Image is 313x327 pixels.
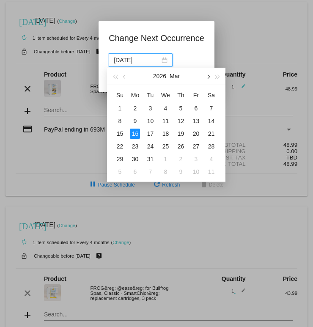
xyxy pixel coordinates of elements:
div: 4 [160,103,170,113]
td: 3/12/2026 [173,115,188,127]
div: 9 [176,167,186,177]
div: 30 [130,154,140,164]
td: 3/29/2026 [112,153,127,165]
td: 3/19/2026 [173,127,188,140]
td: 3/3/2026 [143,102,158,115]
td: 4/11/2026 [203,165,219,178]
div: 17 [145,129,155,139]
div: 3 [191,154,201,164]
div: 15 [115,129,125,139]
td: 3/30/2026 [127,153,143,165]
div: 9 [130,116,140,126]
td: 3/27/2026 [188,140,203,153]
td: 4/6/2026 [127,165,143,178]
div: 10 [191,167,201,177]
td: 3/9/2026 [127,115,143,127]
div: 7 [206,103,216,113]
td: 4/2/2026 [173,153,188,165]
td: 3/7/2026 [203,102,219,115]
td: 4/5/2026 [112,165,127,178]
td: 4/1/2026 [158,153,173,165]
td: 3/26/2026 [173,140,188,153]
td: 3/18/2026 [158,127,173,140]
td: 3/10/2026 [143,115,158,127]
td: 3/6/2026 [188,102,203,115]
div: 2 [176,154,186,164]
div: 13 [191,116,201,126]
div: 19 [176,129,186,139]
th: Sat [203,88,219,102]
button: Next month (PageDown) [203,68,213,85]
div: 5 [176,103,186,113]
td: 4/3/2026 [188,153,203,165]
input: Select date [114,55,160,65]
td: 4/4/2026 [203,153,219,165]
td: 3/20/2026 [188,127,203,140]
td: 3/16/2026 [127,127,143,140]
div: 4 [206,154,216,164]
div: 6 [130,167,140,177]
td: 3/17/2026 [143,127,158,140]
th: Sun [112,88,127,102]
td: 3/31/2026 [143,153,158,165]
td: 4/10/2026 [188,165,203,178]
th: Wed [158,88,173,102]
div: 1 [160,154,170,164]
div: 7 [145,167,155,177]
td: 3/5/2026 [173,102,188,115]
div: 2 [130,103,140,113]
td: 3/11/2026 [158,115,173,127]
th: Thu [173,88,188,102]
td: 3/22/2026 [112,140,127,153]
div: 21 [206,129,216,139]
div: 8 [160,167,170,177]
td: 3/24/2026 [143,140,158,153]
td: 4/9/2026 [173,165,188,178]
div: 24 [145,141,155,151]
td: 3/8/2026 [112,115,127,127]
th: Mon [127,88,143,102]
div: 27 [191,141,201,151]
button: Mar [170,68,180,85]
div: 8 [115,116,125,126]
div: 12 [176,116,186,126]
td: 3/21/2026 [203,127,219,140]
td: 3/14/2026 [203,115,219,127]
button: Previous month (PageUp) [120,68,129,85]
div: 6 [191,103,201,113]
div: 10 [145,116,155,126]
td: 3/15/2026 [112,127,127,140]
div: 28 [206,141,216,151]
button: Last year (Control + left) [110,68,120,85]
div: 29 [115,154,125,164]
div: 3 [145,103,155,113]
th: Fri [188,88,203,102]
div: 18 [160,129,170,139]
div: 14 [206,116,216,126]
h1: Change Next Occurrence [109,31,204,45]
td: 3/1/2026 [112,102,127,115]
div: 25 [160,141,170,151]
td: 3/2/2026 [127,102,143,115]
td: 3/4/2026 [158,102,173,115]
div: 1 [115,103,125,113]
div: 5 [115,167,125,177]
button: Next year (Control + right) [213,68,222,85]
div: 11 [160,116,170,126]
div: 16 [130,129,140,139]
div: 11 [206,167,216,177]
div: 26 [176,141,186,151]
td: 3/23/2026 [127,140,143,153]
div: 23 [130,141,140,151]
th: Tue [143,88,158,102]
div: 31 [145,154,155,164]
td: 4/8/2026 [158,165,173,178]
div: 20 [191,129,201,139]
td: 3/28/2026 [203,140,219,153]
td: 4/7/2026 [143,165,158,178]
td: 3/13/2026 [188,115,203,127]
td: 3/25/2026 [158,140,173,153]
div: 22 [115,141,125,151]
button: 2026 [153,68,166,85]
